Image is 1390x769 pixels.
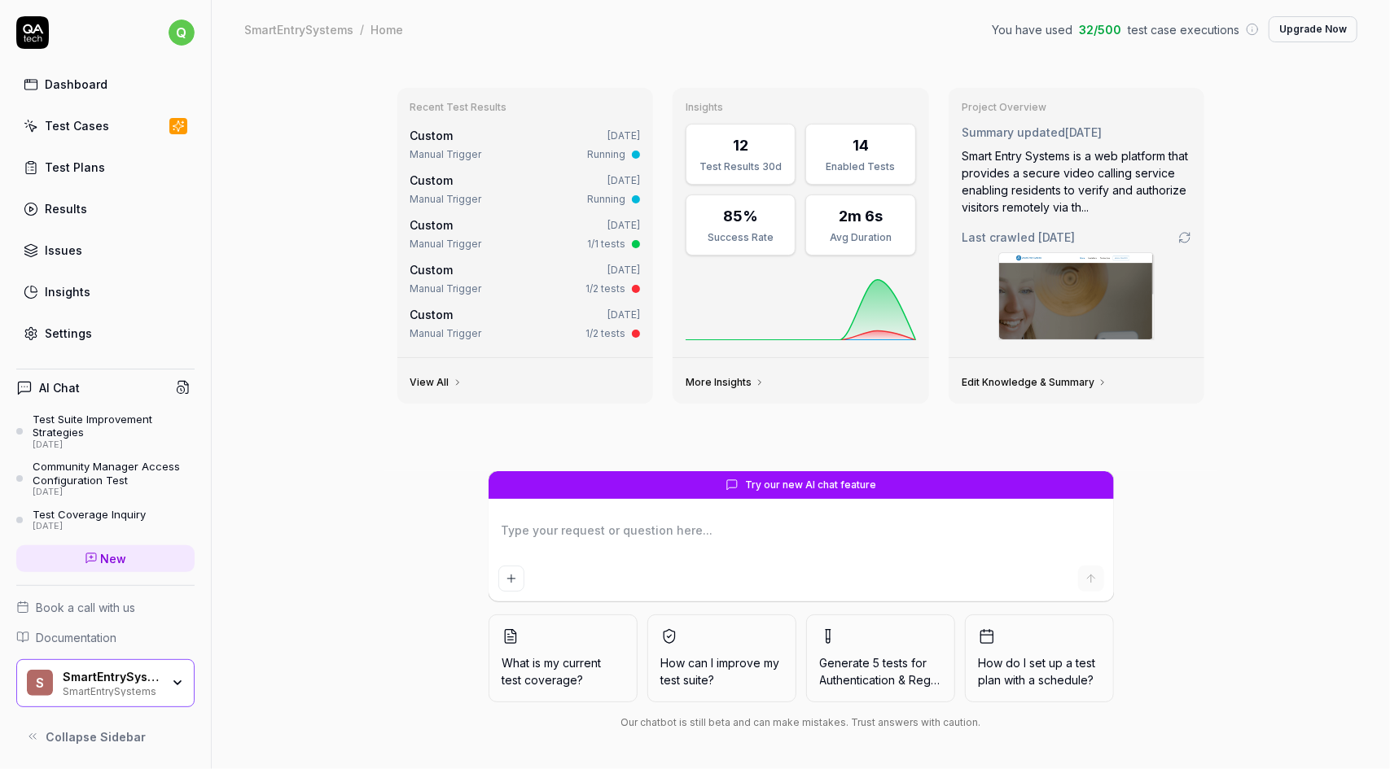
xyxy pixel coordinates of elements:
[360,21,364,37] div: /
[1269,16,1357,42] button: Upgrade Now
[16,317,195,349] a: Settings
[36,599,135,616] span: Book a call with us
[607,129,640,142] time: [DATE]
[498,566,524,592] button: Add attachment
[410,192,482,207] div: Manual Trigger
[410,147,482,162] div: Manual Trigger
[839,205,883,227] div: 2m 6s
[63,684,160,697] div: SmartEntrySystems
[607,264,640,276] time: [DATE]
[63,670,160,684] div: SmartEntrySystems
[16,276,195,308] a: Insights
[816,159,905,174] div: Enabled Tests
[46,728,146,745] span: Collapse Sidebar
[1079,21,1121,38] span: 32 / 500
[686,376,765,389] a: More Insights
[410,326,482,341] div: Manual Trigger
[16,545,195,572] a: New
[585,282,625,296] div: 1/2 tests
[607,219,640,231] time: [DATE]
[410,282,482,296] div: Manual Trigger
[1178,231,1191,244] a: Go to crawling settings
[410,263,454,277] span: Custom
[992,21,1072,38] span: You have used
[820,654,941,688] span: Generate 5 tests for
[16,720,195,753] button: Collapse Sidebar
[16,629,195,646] a: Documentation
[16,508,195,532] a: Test Coverage Inquiry[DATE]
[410,218,454,232] span: Custom
[502,654,624,688] span: What is my current test coverage?
[16,460,195,497] a: Community Manager Access Configuration Test[DATE]
[407,213,644,255] a: Custom[DATE]Manual Trigger1/1 tests
[16,659,195,708] button: SSmartEntrySystemsSmartEntrySystems
[489,715,1114,730] div: Our chatbot is still beta and can make mistakes. Trust answers with caution.
[407,303,644,344] a: Custom[DATE]Manual Trigger1/2 tests
[45,283,90,300] div: Insights
[16,151,195,183] a: Test Plans
[169,16,195,49] button: q
[410,237,482,251] div: Manual Trigger
[489,614,638,702] button: What is my current test coverage?
[999,253,1154,339] img: Screenshot
[585,326,625,341] div: 1/2 tests
[39,379,80,396] h4: AI Chat
[962,125,1065,139] span: Summary updated
[36,629,116,646] span: Documentation
[410,173,454,187] span: Custom
[16,193,195,225] a: Results
[587,192,625,207] div: Running
[962,147,1192,216] div: Smart Entry Systems is a web platform that provides a secure video calling service enabling resid...
[407,168,644,210] a: Custom[DATE]Manual TriggerRunning
[1038,230,1075,244] time: [DATE]
[45,200,87,217] div: Results
[371,21,403,37] div: Home
[587,147,625,162] div: Running
[410,101,641,114] h3: Recent Test Results
[853,134,869,156] div: 14
[607,174,640,186] time: [DATE]
[16,234,195,266] a: Issues
[45,242,82,259] div: Issues
[33,439,195,451] div: [DATE]
[244,21,353,37] div: SmartEntrySystems
[407,258,644,299] a: Custom[DATE]Manual Trigger1/2 tests
[45,159,105,176] div: Test Plans
[33,508,146,521] div: Test Coverage Inquiry
[979,654,1100,688] span: How do I set up a test plan with a schedule?
[410,129,454,142] span: Custom
[33,413,195,439] div: Test Suite Improvement Strategies
[806,614,955,702] button: Generate 5 tests forAuthentication & Registrat
[407,124,644,165] a: Custom[DATE]Manual TriggerRunning
[16,599,195,616] a: Book a call with us
[45,117,109,134] div: Test Cases
[101,550,127,567] span: New
[647,614,796,702] button: How can I improve my test suite?
[820,673,957,687] span: Authentication & Registrat
[33,460,195,487] div: Community Manager Access Configuration Test
[607,308,640,321] time: [DATE]
[723,205,758,227] div: 85%
[33,487,195,498] div: [DATE]
[962,376,1107,389] a: Edit Knowledge & Summary
[169,20,195,46] span: q
[962,229,1075,246] span: Last crawled
[1065,125,1102,139] time: [DATE]
[686,101,916,114] h3: Insights
[965,614,1114,702] button: How do I set up a test plan with a schedule?
[696,159,785,174] div: Test Results 30d
[16,110,195,142] a: Test Cases
[45,76,107,93] div: Dashboard
[745,478,876,492] span: Try our new AI chat feature
[45,325,92,342] div: Settings
[733,134,748,156] div: 12
[661,654,783,688] span: How can I improve my test suite?
[33,521,146,532] div: [DATE]
[410,308,454,321] span: Custom
[1128,21,1239,38] span: test case executions
[816,230,905,245] div: Avg Duration
[587,237,625,251] div: 1/1 tests
[410,376,463,389] a: View All
[696,230,785,245] div: Success Rate
[16,413,195,450] a: Test Suite Improvement Strategies[DATE]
